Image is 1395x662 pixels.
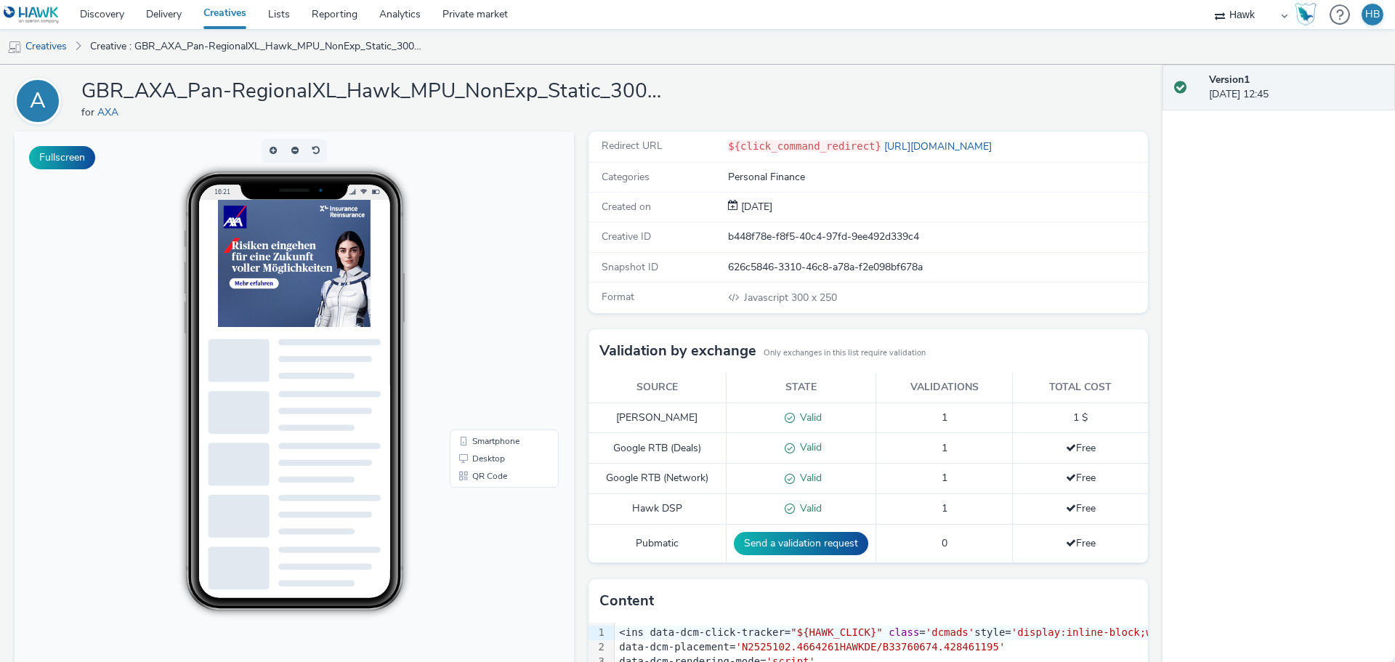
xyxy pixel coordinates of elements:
span: 1 [942,411,947,424]
span: Valid [795,501,822,515]
img: mobile [7,40,22,55]
div: Creation 09 September 2025, 12:45 [738,200,772,214]
span: 'N2525102.4664261HAWKDE/B33760674.428461195' [735,641,1005,653]
td: Google RTB (Deals) [589,433,726,464]
a: AXA [97,105,124,119]
span: Categories [602,170,650,184]
span: Creative ID [602,230,651,243]
span: Valid [795,440,822,454]
span: Snapshot ID [602,260,658,274]
span: Free [1066,471,1096,485]
li: Smartphone [438,301,541,318]
span: 0 [942,536,947,550]
span: Smartphone [458,305,505,314]
span: QR Code [458,340,493,349]
li: QR Code [438,336,541,353]
span: Free [1066,536,1096,550]
span: 1 [942,441,947,455]
th: State [726,373,876,403]
span: Valid [795,471,822,485]
span: 16:21 [200,56,216,64]
span: 1 $ [1073,411,1088,424]
a: Creative : GBR_AXA_Pan-RegionalXL_Hawk_MPU_NonExp_Static_300x250_Risk_DE - [PERSON_NAME]-Weg_2025... [83,29,432,64]
h3: Validation by exchange [599,340,756,362]
h3: Content [599,590,654,612]
div: HB [1365,4,1380,25]
th: Source [589,373,726,403]
td: Pubmatic [589,524,726,562]
div: data-dcm-placement= [615,640,1301,655]
span: Format [602,290,634,304]
span: "${HAWK_CLICK}" [790,626,882,638]
strong: Version 1 [1209,73,1250,86]
img: undefined Logo [4,6,60,24]
td: Hawk DSP [589,494,726,525]
code: ${click_command_redirect} [728,140,881,152]
a: Hawk Academy [1295,3,1322,26]
span: Created on [602,200,651,214]
span: 1 [942,471,947,485]
span: Free [1066,441,1096,455]
span: 'display:inline-block;width:300px;height:250px' [1011,626,1299,638]
span: 300 x 250 [743,291,837,304]
h1: GBR_AXA_Pan-RegionalXL_Hawk_MPU_NonExp_Static_300x250_Risk_DE - [PERSON_NAME]-Weg_20250909 [81,78,663,105]
div: <ins data-dcm-click-tracker= = style= [615,626,1301,640]
span: Javascript [744,291,791,304]
button: Fullscreen [29,146,95,169]
span: 1 [942,501,947,515]
a: [URL][DOMAIN_NAME] [881,140,998,153]
div: [DATE] 12:45 [1209,73,1383,102]
div: 1 [589,626,607,640]
div: 2 [589,640,607,655]
span: Free [1066,501,1096,515]
div: 626c5846-3310-46c8-a78a-f2e098bf678a [728,260,1147,275]
td: Google RTB (Network) [589,464,726,494]
a: A [15,94,67,108]
li: Desktop [438,318,541,336]
th: Validations [876,373,1013,403]
img: Hawk Academy [1295,3,1317,26]
div: A [30,81,46,121]
span: [DATE] [738,200,772,214]
span: Desktop [458,323,490,331]
span: class [889,626,919,638]
div: b448f78e-f8f5-40c4-97fd-9ee492d339c4 [728,230,1147,244]
span: for [81,105,97,119]
div: Personal Finance [728,170,1147,185]
span: Redirect URL [602,139,663,153]
th: Total cost [1013,373,1148,403]
button: Send a validation request [734,532,868,555]
span: 'dcmads' [926,626,974,638]
small: Only exchanges in this list require validation [764,347,926,359]
td: [PERSON_NAME] [589,403,726,433]
span: Valid [795,411,822,424]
